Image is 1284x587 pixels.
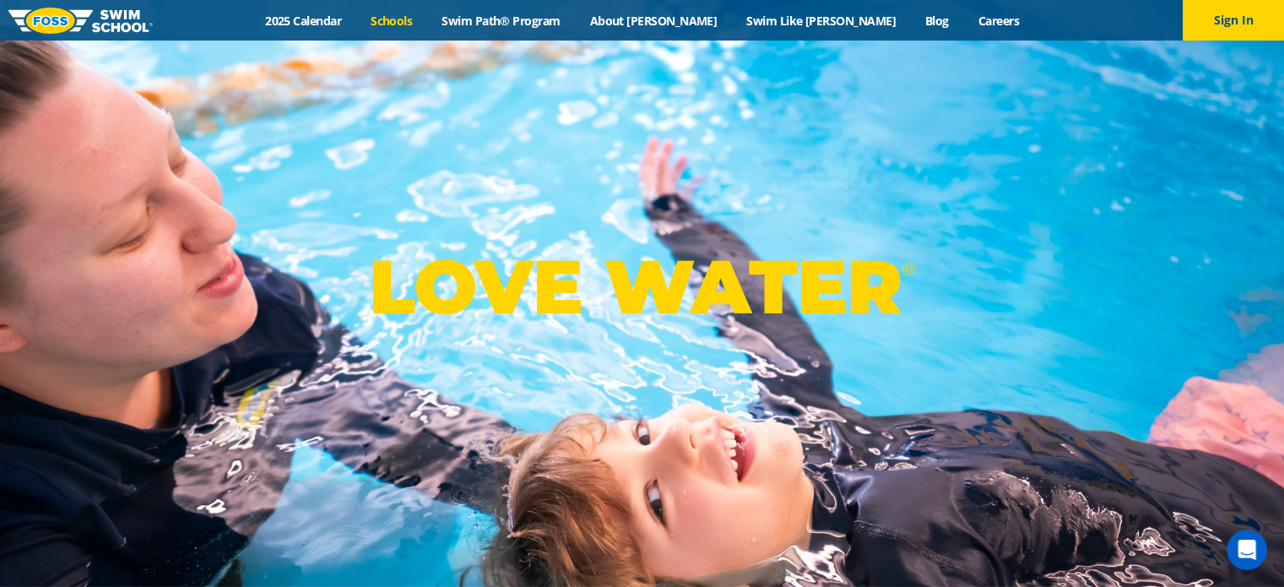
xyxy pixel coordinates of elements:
[963,13,1033,29] a: Careers
[369,242,915,332] p: LOVE WATER
[251,13,356,29] a: 2025 Calendar
[8,8,153,34] img: FOSS Swim School Logo
[902,258,915,280] sup: ®
[575,13,732,29] a: About [PERSON_NAME]
[356,13,427,29] a: Schools
[732,13,911,29] a: Swim Like [PERSON_NAME]
[427,13,575,29] a: Swim Path® Program
[910,13,963,29] a: Blog
[1227,530,1267,570] iframe: Intercom live chat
